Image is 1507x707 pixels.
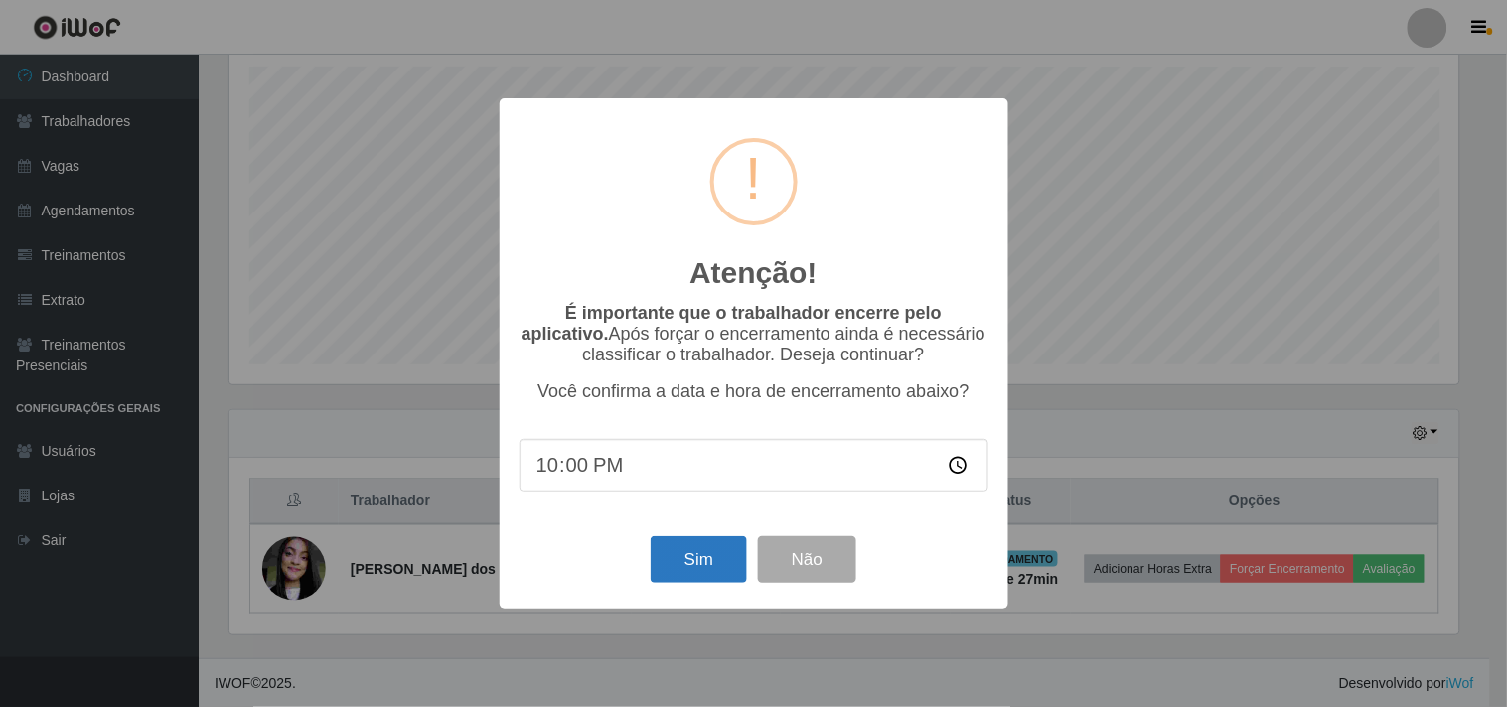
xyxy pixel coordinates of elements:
[520,381,988,402] p: Você confirma a data e hora de encerramento abaixo?
[651,536,747,583] button: Sim
[522,303,942,344] b: É importante que o trabalhador encerre pelo aplicativo.
[689,255,817,291] h2: Atenção!
[520,303,988,365] p: Após forçar o encerramento ainda é necessário classificar o trabalhador. Deseja continuar?
[758,536,856,583] button: Não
